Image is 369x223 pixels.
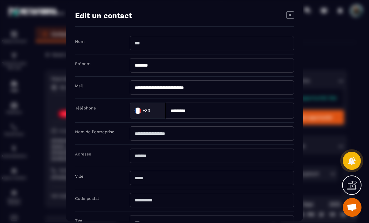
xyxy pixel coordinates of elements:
[75,39,84,44] label: Nom
[75,61,90,66] label: Prénom
[75,218,83,223] label: TVA
[143,107,150,114] span: +33
[75,106,96,110] label: Téléphone
[75,196,99,201] label: Code postal
[75,152,91,156] label: Adresse
[75,11,132,20] h4: Edit un contact
[75,84,83,88] label: Mail
[343,198,361,217] div: Ouvrir le chat
[130,103,166,119] div: Search for option
[132,104,144,117] img: Country Flag
[75,174,83,179] label: Ville
[75,129,114,134] label: Nom de l'entreprise
[151,106,159,115] input: Search for option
